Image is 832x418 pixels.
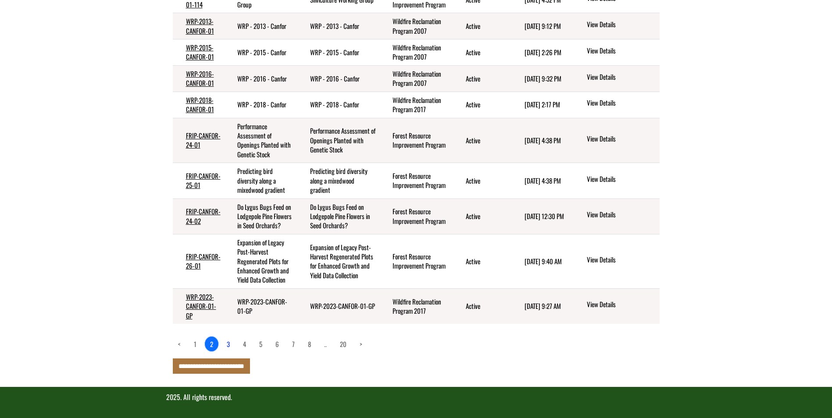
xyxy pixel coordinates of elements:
span: . All rights reserved. [180,392,232,402]
td: 4/6/2024 9:12 PM [511,13,573,39]
td: Do Lygus Bugs Feed on Lodgepole Pine Flowers in Seed Orchards? [297,198,379,234]
a: FRIP-CANFOR-25-01 [186,171,221,190]
td: FRIP-CANFOR-26-01 [173,234,224,288]
td: 4/8/2024 2:17 PM [511,92,573,118]
td: Forest Resource Improvement Program [379,234,453,288]
td: 4/6/2024 9:32 PM [511,65,573,92]
td: WRP - 2018 - Canfor [297,92,379,118]
a: WRP-2015-CANFOR-01 [186,43,214,61]
td: FRIP-CANFOR-24-01 [173,118,224,163]
td: Active [453,163,511,198]
td: Expansion of Legacy Post-Harvest Regenerated Plots for Enhanced Growth and Yield Data Collection [297,234,379,288]
td: Active [453,288,511,324]
td: Performance Assessment of Openings Planted with Genetic Stock [224,118,297,163]
a: page 6 [270,337,284,351]
td: Wildfire Reclamation Program 2007 [379,65,453,92]
td: Do Lygus Bugs Feed on Lodgepole Pine Flowers in Seed Orchards? [224,198,297,234]
td: 4/7/2024 2:26 PM [511,39,573,66]
td: Performance Assessment of Openings Planted with Genetic Stock [297,118,379,163]
td: Wildfire Reclamation Program 2017 [379,92,453,118]
td: Predicting bird diversity along a mixedwood gradient [297,163,379,198]
td: FRIP-CANFOR-24-02 [173,198,224,234]
td: Wildfire Reclamation Program 2007 [379,13,453,39]
td: 6/6/2025 4:38 PM [511,118,573,163]
td: Forest Resource Improvement Program [379,198,453,234]
td: 7/9/2025 9:40 AM [511,234,573,288]
td: action menu [572,163,659,198]
a: View details [587,134,656,145]
a: FRIP-CANFOR-24-01 [186,131,221,149]
a: page 7 [287,337,300,351]
a: page 8 [303,337,316,351]
td: Active [453,198,511,234]
td: WRP - 2018 - Canfor [224,92,297,118]
td: 3/2/2025 12:30 PM [511,198,573,234]
time: [DATE] 4:38 PM [525,135,561,145]
a: page 5 [254,337,268,351]
td: WRP-2018-CANFOR-01 [173,92,224,118]
time: [DATE] 2:17 PM [525,99,560,109]
time: [DATE] 2:26 PM [525,47,561,57]
td: Forest Resource Improvement Program [379,163,453,198]
td: Active [453,234,511,288]
td: Active [453,39,511,66]
td: action menu [572,65,659,92]
td: WRP - 2013 - Canfor [297,13,379,39]
a: page 20 [335,337,352,351]
a: View details [587,300,656,310]
td: 6/6/2025 4:38 PM [511,163,573,198]
a: WRP-2016-CANFOR-01 [186,69,214,88]
td: Active [453,92,511,118]
td: 8/28/2025 9:27 AM [511,288,573,324]
td: WRP - 2015 - Canfor [297,39,379,66]
a: FRIP-CANFOR-24-02 [186,206,221,225]
td: WRP - 2016 - Canfor [297,65,379,92]
a: View details [587,174,656,185]
td: Active [453,118,511,163]
time: [DATE] 9:40 AM [525,256,562,266]
td: action menu [572,288,659,324]
a: page 1 [189,337,202,351]
td: action menu [572,13,659,39]
td: Forest Resource Improvement Program [379,118,453,163]
td: FRIP-CANFOR-25-01 [173,163,224,198]
td: WRP-2016-CANFOR-01 [173,65,224,92]
a: WRP-2018-CANFOR-01 [186,95,214,114]
td: WRP - 2016 - Canfor [224,65,297,92]
a: View details [587,20,656,30]
td: WRP-2013-CANFOR-01 [173,13,224,39]
time: [DATE] 4:38 PM [525,176,561,185]
a: View details [587,98,656,109]
td: action menu [572,39,659,66]
time: [DATE] 9:12 PM [525,21,561,31]
time: [DATE] 9:27 AM [525,301,561,311]
td: action menu [572,198,659,234]
a: 2 [204,336,219,352]
a: Next page [354,337,368,351]
a: View details [587,46,656,57]
a: page 4 [238,337,251,351]
td: WRP - 2013 - Canfor [224,13,297,39]
td: Active [453,65,511,92]
td: Wildfire Reclamation Program 2017 [379,288,453,324]
td: Expansion of Legacy Post-Harvest Regenerated Plots for Enhanced Growth and Yield Data Collection [224,234,297,288]
a: WRP-2013-CANFOR-01 [186,16,214,35]
td: action menu [572,118,659,163]
td: Wildfire Reclamation Program 2007 [379,39,453,66]
a: page 3 [221,337,235,351]
td: WRP - 2015 - Canfor [224,39,297,66]
time: [DATE] 12:30 PM [525,211,564,221]
a: WRP-2023-CANFOR-01-GP [186,292,216,320]
a: Load more pages [319,337,332,351]
td: Active [453,13,511,39]
a: View details [587,210,656,220]
a: FRIP-CANFOR-26-01 [186,252,221,270]
td: Predicting bird diversity along a mixedwood gradient [224,163,297,198]
td: action menu [572,92,659,118]
a: View details [587,72,656,83]
a: View details [587,255,656,266]
td: WRP-2015-CANFOR-01 [173,39,224,66]
td: action menu [572,234,659,288]
time: [DATE] 9:32 PM [525,74,561,83]
td: WRP-2023-CANFOR-01-GP [173,288,224,324]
